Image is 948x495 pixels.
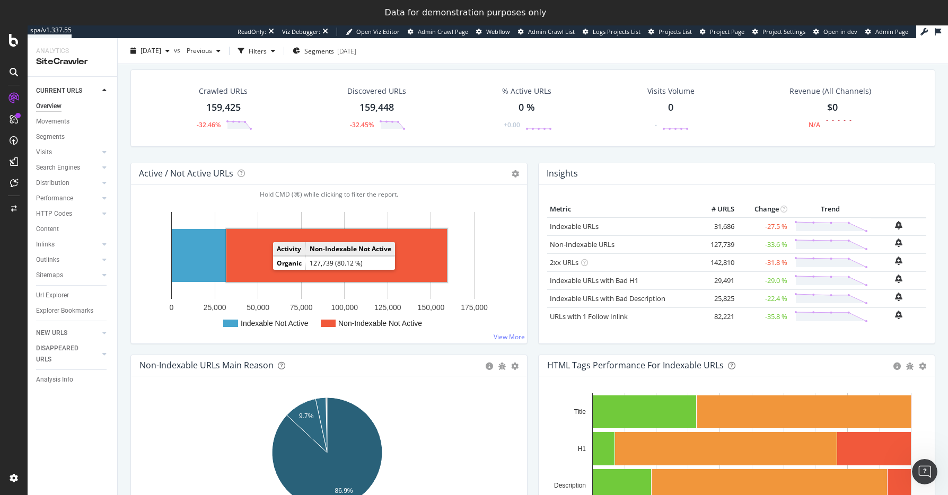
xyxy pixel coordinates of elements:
a: Open in dev [813,28,857,36]
text: 86.9% [335,487,353,494]
div: - [655,120,657,129]
text: 9.7% [299,412,314,420]
svg: A chart. [139,201,519,335]
a: Segments [36,131,110,143]
div: Movements [36,116,69,127]
div: Analytics [36,47,109,56]
a: CURRENT URLS [36,85,99,96]
a: NEW URLS [36,328,99,339]
text: 150,000 [418,303,445,312]
div: Distribution [36,178,69,189]
div: Explorer Bookmarks [36,305,93,316]
text: 50,000 [247,303,269,312]
div: HTTP Codes [36,208,72,219]
div: gear [919,363,926,370]
text: 125,000 [374,303,401,312]
a: Performance [36,193,99,204]
div: Data for demonstration purposes only [385,7,547,18]
div: N/A [809,120,820,129]
a: Visits [36,147,99,158]
span: Segments [304,46,334,55]
span: 2025 Sep. 27th [141,46,161,55]
i: Options [512,170,519,178]
a: URLs with 1 Follow Inlink [550,312,628,321]
div: ReadOnly: [238,28,266,36]
span: Revenue (All Channels) [789,86,871,96]
div: Content [36,224,59,235]
th: Metric [547,201,695,217]
div: -32.45% [350,120,374,129]
span: Hold CMD (⌘) while clicking to filter the report. [260,190,398,199]
h4: Active / Not Active URLs [139,166,233,181]
td: 25,825 [695,289,737,307]
div: bell-plus [895,221,902,229]
div: [DATE] [337,46,356,55]
div: bell-plus [895,311,902,319]
th: Change [737,201,790,217]
a: Open Viz Editor [346,28,400,36]
a: Admin Crawl List [518,28,575,36]
text: 100,000 [331,303,358,312]
div: bell-plus [895,238,902,247]
div: Url Explorer [36,290,69,301]
span: Project Page [710,28,744,36]
button: Segments[DATE] [288,42,361,59]
td: -22.4 % [737,289,790,307]
div: spa/v1.337.55 [28,25,72,34]
a: Logs Projects List [583,28,640,36]
div: Sitemaps [36,270,63,281]
div: Non-Indexable URLs Main Reason [139,360,274,370]
text: Non-Indexable Not Active [338,319,422,328]
h4: Insights [547,166,578,181]
span: Projects List [659,28,692,36]
a: HTTP Codes [36,208,99,219]
a: Movements [36,116,110,127]
div: Visits Volume [647,86,695,96]
a: Url Explorer [36,290,110,301]
div: Search Engines [36,162,80,173]
td: Organic [273,257,306,270]
span: Previous [182,46,212,55]
td: 127,739 (80.12 %) [306,257,396,270]
div: Segments [36,131,65,143]
td: -33.6 % [737,235,790,253]
iframe: Intercom live chat [912,459,937,484]
a: 2xx URLs [550,258,578,267]
a: Content [36,224,110,235]
div: bell-plus [895,293,902,301]
td: -27.5 % [737,217,790,236]
span: Admin Page [875,28,908,36]
button: [DATE] [126,42,174,59]
span: Admin Crawl List [528,28,575,36]
div: Inlinks [36,239,55,250]
div: -32.46% [197,120,221,129]
a: Overview [36,101,110,112]
div: Crawled URLs [199,86,248,96]
div: gear [511,363,519,370]
text: Indexable Not Active [241,319,309,328]
span: Admin Crawl Page [418,28,468,36]
text: 0 [170,303,174,312]
a: Sitemaps [36,270,99,281]
text: Description [554,482,586,489]
text: 25,000 [204,303,226,312]
button: Filters [234,42,279,59]
div: % Active URLs [502,86,551,96]
span: $0 [827,101,838,113]
div: CURRENT URLS [36,85,82,96]
div: circle-info [893,363,901,370]
th: # URLS [695,201,737,217]
td: -35.8 % [737,307,790,325]
td: Non-Indexable Not Active [306,242,396,256]
div: NEW URLS [36,328,67,339]
span: Webflow [486,28,510,36]
td: -31.8 % [737,253,790,271]
div: 0 [668,101,673,114]
a: Admin Page [865,28,908,36]
a: Outlinks [36,254,99,266]
text: H1 [578,445,586,453]
a: Indexable URLs with Bad H1 [550,276,638,285]
a: Webflow [476,28,510,36]
text: 175,000 [461,303,488,312]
